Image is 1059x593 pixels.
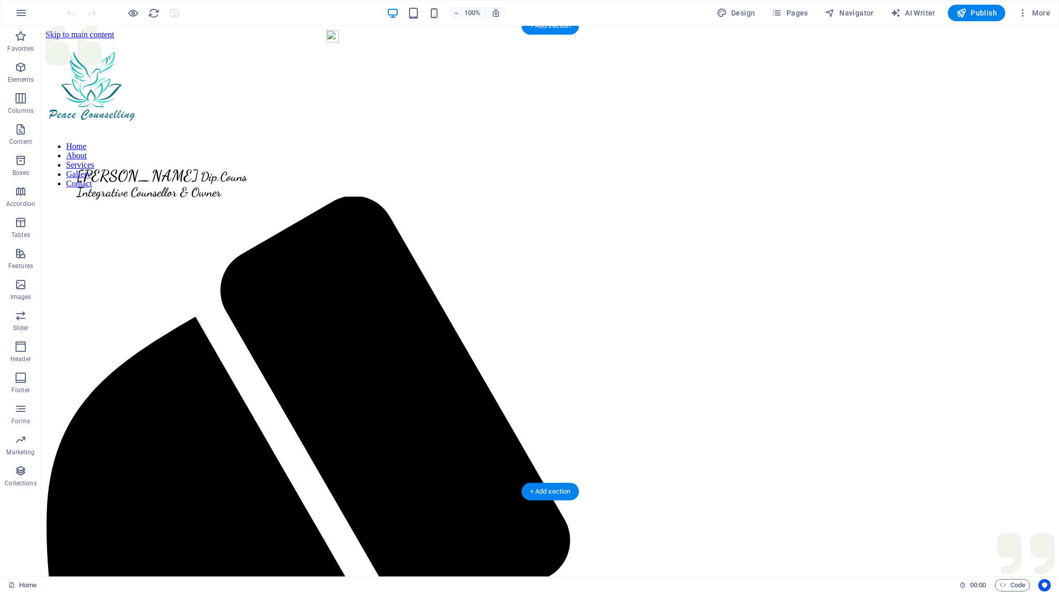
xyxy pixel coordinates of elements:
[147,7,160,19] button: reload
[717,8,755,18] span: Design
[890,8,935,18] span: AI Writer
[767,5,812,21] button: Pages
[6,200,35,208] p: Accordion
[522,17,579,35] div: + Add section
[1000,579,1025,591] span: Code
[956,8,997,18] span: Publish
[11,386,30,394] p: Footer
[491,8,501,18] i: On resize automatically adjust zoom level to fit chosen device.
[10,293,32,301] p: Images
[7,45,34,53] p: Favorites
[8,76,34,84] p: Elements
[771,8,808,18] span: Pages
[1013,5,1054,21] button: More
[886,5,940,21] button: AI Writer
[449,7,486,19] button: 100%
[148,7,160,19] i: Reload page
[1038,579,1051,591] button: Usercentrics
[713,5,760,21] button: Design
[11,231,30,239] p: Tables
[8,579,37,591] a: Click to cancel selection. Double-click to open Pages
[995,579,1030,591] button: Code
[464,7,481,19] h6: 100%
[13,324,29,332] p: Slider
[9,138,32,146] p: Content
[825,8,874,18] span: Navigator
[948,5,1005,21] button: Publish
[5,479,36,487] p: Collections
[12,169,29,177] p: Boxes
[8,262,33,270] p: Features
[10,355,31,363] p: Header
[713,5,760,21] div: Design (Ctrl+Alt+Y)
[4,4,73,13] a: Skip to main content
[959,579,987,591] h6: Session time
[11,417,30,425] p: Forms
[522,483,579,500] div: + Add section
[821,5,878,21] button: Navigator
[8,107,34,115] p: Columns
[6,448,35,456] p: Marketing
[1018,8,1050,18] span: More
[977,581,979,589] span: :
[127,7,139,19] button: Click here to leave preview mode and continue editing
[970,579,986,591] span: 00 00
